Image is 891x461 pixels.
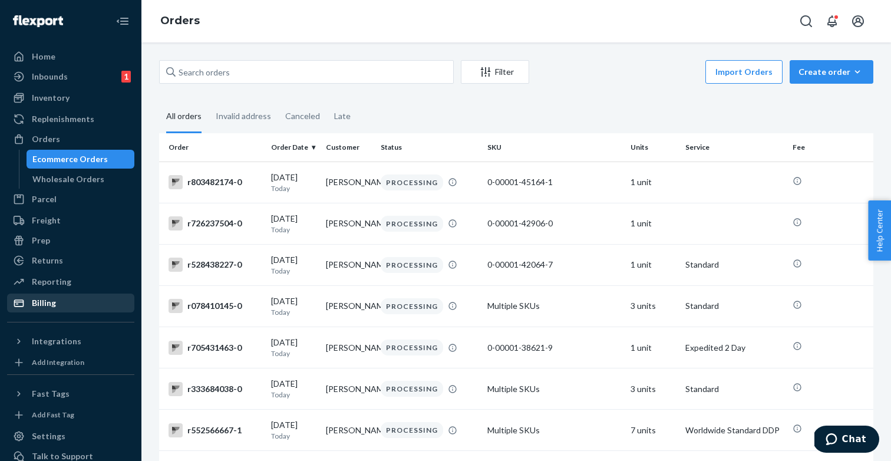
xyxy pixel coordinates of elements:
[321,368,376,410] td: [PERSON_NAME]
[32,71,68,83] div: Inbounds
[626,133,681,162] th: Units
[381,340,443,355] div: PROCESSING
[626,368,681,410] td: 3 units
[169,175,262,189] div: r803482174-0
[32,388,70,400] div: Fast Tags
[7,408,134,422] a: Add Fast Tag
[169,423,262,437] div: r552566667-1
[461,66,529,78] div: Filter
[271,378,316,400] div: [DATE]
[685,424,783,436] p: Worldwide Standard DDP
[381,422,443,438] div: PROCESSING
[159,133,266,162] th: Order
[7,332,134,351] button: Integrations
[271,254,316,276] div: [DATE]
[705,60,783,84] button: Import Orders
[32,113,94,125] div: Replenishments
[846,9,870,33] button: Open account menu
[334,101,351,131] div: Late
[7,384,134,403] button: Fast Tags
[626,162,681,203] td: 1 unit
[27,170,135,189] a: Wholesale Orders
[381,216,443,232] div: PROCESSING
[271,419,316,441] div: [DATE]
[7,251,134,270] a: Returns
[111,9,134,33] button: Close Navigation
[271,225,316,235] p: Today
[169,258,262,272] div: r528438227-0
[376,133,483,162] th: Status
[7,190,134,209] a: Parcel
[814,426,879,455] iframe: Opens a widget where you can chat to one of our agents
[685,342,783,354] p: Expedited 2 Day
[685,300,783,312] p: Standard
[321,162,376,203] td: [PERSON_NAME]
[626,244,681,285] td: 1 unit
[681,133,788,162] th: Service
[820,9,844,33] button: Open notifications
[7,231,134,250] a: Prep
[483,133,625,162] th: SKU
[32,173,104,185] div: Wholesale Orders
[487,259,621,271] div: 0-00001-42064-7
[7,47,134,66] a: Home
[7,294,134,312] a: Billing
[32,430,65,442] div: Settings
[32,51,55,62] div: Home
[7,211,134,230] a: Freight
[487,342,621,354] div: 0-00001-38621-9
[32,255,63,266] div: Returns
[483,285,625,327] td: Multiple SKUs
[27,150,135,169] a: Ecommerce Orders
[685,383,783,395] p: Standard
[32,357,84,367] div: Add Integration
[271,390,316,400] p: Today
[271,213,316,235] div: [DATE]
[160,14,200,27] a: Orders
[271,307,316,317] p: Today
[169,382,262,396] div: r333684038-0
[32,410,74,420] div: Add Fast Tag
[321,203,376,244] td: [PERSON_NAME]
[32,235,50,246] div: Prep
[626,285,681,327] td: 3 units
[321,244,376,285] td: [PERSON_NAME]
[271,295,316,317] div: [DATE]
[121,71,131,83] div: 1
[626,410,681,451] td: 7 units
[169,341,262,355] div: r705431463-0
[216,101,271,131] div: Invalid address
[271,348,316,358] p: Today
[461,60,529,84] button: Filter
[169,299,262,313] div: r078410145-0
[7,110,134,129] a: Replenishments
[381,381,443,397] div: PROCESSING
[626,327,681,368] td: 1 unit
[32,133,60,145] div: Orders
[487,176,621,188] div: 0-00001-45164-1
[271,172,316,193] div: [DATE]
[266,133,321,162] th: Order Date
[7,130,134,149] a: Orders
[32,335,81,347] div: Integrations
[381,257,443,273] div: PROCESSING
[7,272,134,291] a: Reporting
[32,153,108,165] div: Ecommerce Orders
[7,355,134,370] a: Add Integration
[13,15,63,27] img: Flexport logo
[271,431,316,441] p: Today
[32,215,61,226] div: Freight
[321,327,376,368] td: [PERSON_NAME]
[381,174,443,190] div: PROCESSING
[487,218,621,229] div: 0-00001-42906-0
[483,410,625,451] td: Multiple SKUs
[285,101,320,131] div: Canceled
[7,427,134,446] a: Settings
[159,60,454,84] input: Search orders
[32,193,57,205] div: Parcel
[7,88,134,107] a: Inventory
[868,200,891,261] button: Help Center
[271,337,316,358] div: [DATE]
